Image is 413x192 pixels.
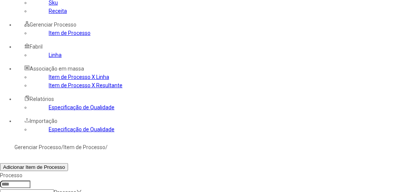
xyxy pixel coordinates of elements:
[49,74,109,80] a: Item de Processo X Linha
[30,22,76,28] span: Gerenciar Processo
[49,126,114,132] a: Especificação de Qualidade
[49,52,62,58] a: Linha
[49,30,91,36] a: Item de Processo
[105,144,108,150] nz-breadcrumb-separator: /
[30,96,54,102] span: Relatórios
[3,164,65,170] span: Adicionar Item de Processo
[64,144,105,150] a: Item de Processo
[49,8,67,14] a: Receita
[49,104,114,110] a: Especificação de Qualidade
[30,44,43,50] span: Fabril
[61,144,64,150] nz-breadcrumb-separator: /
[30,118,57,124] span: Importação
[49,82,122,88] a: Item de Processo X Resultante
[30,66,84,72] span: Associação em massa
[14,144,61,150] a: Gerenciar Processo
